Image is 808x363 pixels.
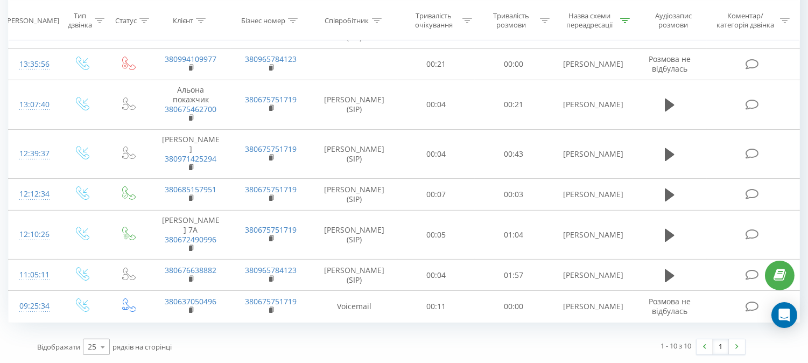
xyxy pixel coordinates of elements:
td: 00:07 [398,179,475,210]
td: [PERSON_NAME] [552,179,633,210]
a: 380672490996 [165,234,216,245]
a: 380685157951 [165,184,216,194]
div: Співробітник [325,16,369,25]
div: 12:10:26 [19,224,47,245]
td: 00:00 [475,48,552,80]
span: Розмова не відбулась [649,296,691,316]
div: Бізнес номер [241,16,285,25]
td: 00:05 [398,210,475,260]
div: 12:39:37 [19,143,47,164]
div: Аудіозапис розмови [642,11,704,30]
div: 12:12:34 [19,184,47,205]
div: 25 [88,341,96,352]
a: 380676638882 [165,265,216,275]
div: 09:25:34 [19,296,47,317]
td: [PERSON_NAME] 7А [151,210,231,260]
td: [PERSON_NAME] [552,129,633,179]
a: 380675751719 [245,225,297,235]
span: Відображати [37,342,80,352]
td: 00:21 [475,80,552,129]
td: 00:11 [398,291,475,322]
td: [PERSON_NAME] [151,129,231,179]
td: [PERSON_NAME] (SIP) [311,179,398,210]
div: Open Intercom Messenger [771,302,797,328]
td: 00:03 [475,179,552,210]
td: Альона покажчик [151,80,231,129]
td: [PERSON_NAME] (SIP) [311,210,398,260]
a: 380994109977 [165,54,216,64]
div: Назва схеми переадресації [562,11,617,30]
td: [PERSON_NAME] (SIP) [311,129,398,179]
td: 00:04 [398,80,475,129]
a: 380675751719 [245,296,297,306]
span: Розмова не відбулась [649,54,691,74]
td: [PERSON_NAME] [552,80,633,129]
td: 00:43 [475,129,552,179]
a: 380675462700 [165,104,216,114]
td: [PERSON_NAME] [552,260,633,291]
td: 00:00 [475,291,552,322]
td: [PERSON_NAME] (SIP) [311,80,398,129]
a: 380637050496 [165,296,216,306]
td: 00:21 [398,48,475,80]
div: 11:05:11 [19,264,47,285]
td: 01:57 [475,260,552,291]
div: Статус [115,16,137,25]
div: Тривалість очікування [407,11,460,30]
td: 00:04 [398,129,475,179]
div: 13:07:40 [19,94,47,115]
td: [PERSON_NAME] [552,48,633,80]
div: 1 - 10 з 10 [661,340,691,351]
div: Коментар/категорія дзвінка [714,11,777,30]
td: 01:04 [475,210,552,260]
div: Тип дзвінка [67,11,92,30]
a: 380971425294 [165,153,216,164]
td: [PERSON_NAME] (SIP) [311,260,398,291]
td: [PERSON_NAME] [552,210,633,260]
div: Тривалість розмови [484,11,537,30]
div: [PERSON_NAME] [5,16,59,25]
span: рядків на сторінці [113,342,172,352]
div: 13:35:56 [19,54,47,75]
a: 380675751719 [245,184,297,194]
td: 00:04 [398,260,475,291]
td: Voicemail [311,291,398,322]
a: 1 [713,339,729,354]
div: Клієнт [173,16,193,25]
a: 380675751719 [245,94,297,104]
a: 380675751719 [245,144,297,154]
a: 380965784123 [245,54,297,64]
td: [PERSON_NAME] [552,291,633,322]
a: 380965784123 [245,265,297,275]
